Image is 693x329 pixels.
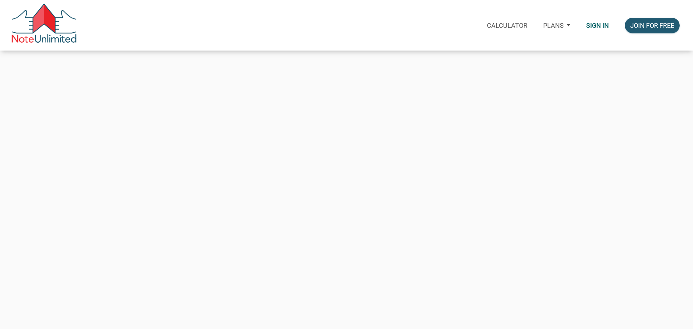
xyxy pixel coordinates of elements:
[487,22,527,29] p: Calculator
[543,22,564,29] p: Plans
[535,12,578,38] button: Plans
[617,12,688,39] a: Join for free
[625,18,680,33] button: Join for free
[479,12,535,39] a: Calculator
[630,21,674,30] div: Join for free
[578,12,617,39] a: Sign in
[535,12,578,39] a: Plans
[11,4,77,47] img: NoteUnlimited
[586,22,609,29] p: Sign in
